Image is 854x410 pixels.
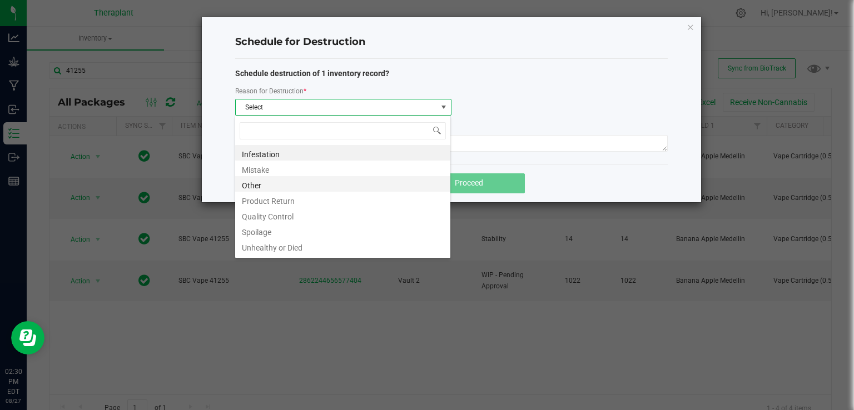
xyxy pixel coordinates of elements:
strong: Schedule destruction of 1 inventory record? [235,69,389,78]
span: Proceed [455,178,483,187]
label: Reason for Destruction [235,86,306,96]
iframe: Resource center [11,321,44,354]
button: Proceed [414,173,525,193]
h4: Schedule for Destruction [235,35,668,49]
span: Select [236,99,437,115]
